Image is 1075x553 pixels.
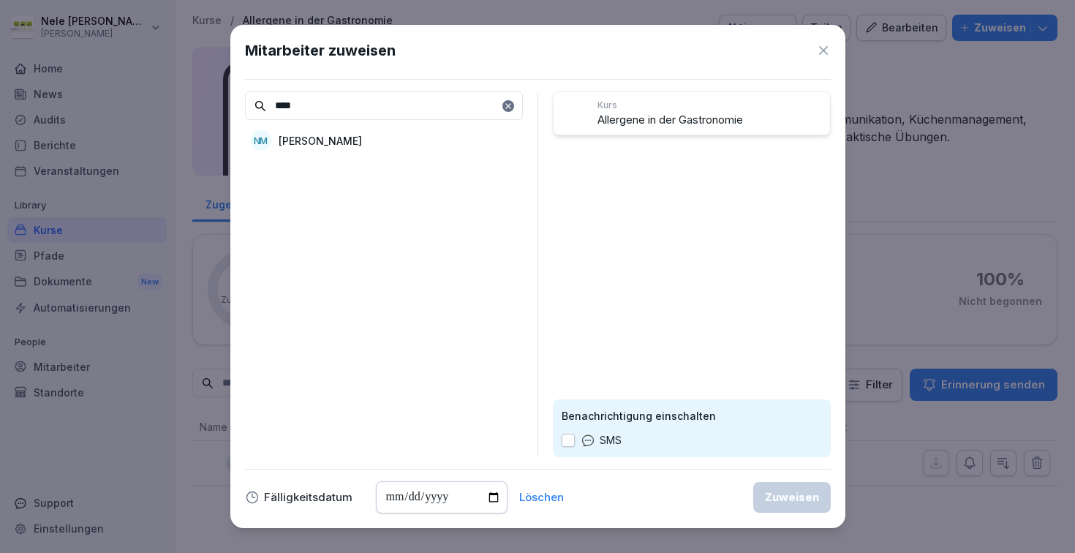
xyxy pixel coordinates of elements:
button: Löschen [519,492,564,503]
div: NM [251,130,271,151]
div: Zuweisen [765,489,819,505]
h1: Mitarbeiter zuweisen [245,39,396,61]
button: Zuweisen [753,482,831,513]
p: SMS [600,432,622,448]
p: Fälligkeitsdatum [264,492,352,503]
p: [PERSON_NAME] [279,133,362,148]
p: Kurs [597,99,824,112]
p: Benachrichtigung einschalten [562,408,822,424]
p: Allergene in der Gastronomie [597,112,824,129]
